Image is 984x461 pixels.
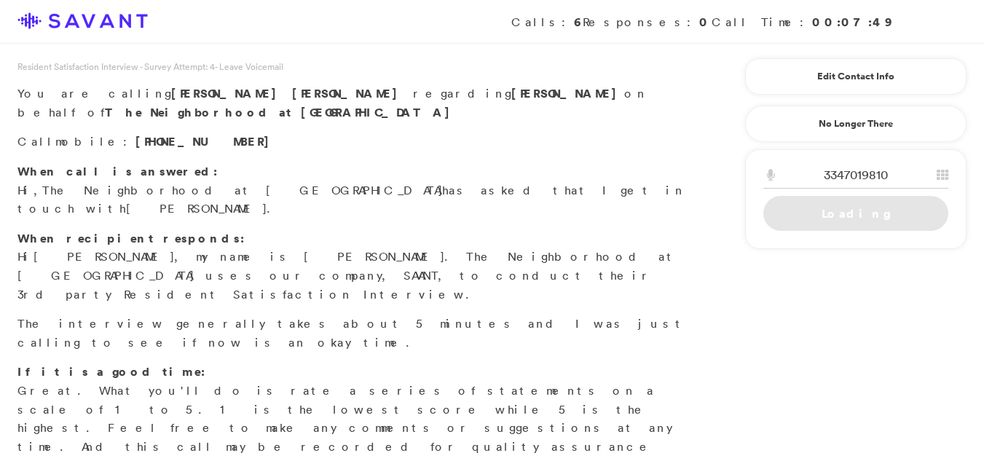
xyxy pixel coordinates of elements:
[34,249,174,264] span: [PERSON_NAME]
[126,201,267,216] span: [PERSON_NAME]
[17,162,690,218] p: Hi, has asked that I get in touch with .
[763,65,948,88] a: Edit Contact Info
[17,229,690,304] p: Hi , my name is [PERSON_NAME]. The Neighborhood at [GEOGRAPHIC_DATA] uses our company, SAVANT, to...
[574,14,583,30] strong: 6
[55,134,123,149] span: mobile
[17,84,690,122] p: You are calling regarding on behalf of
[511,85,624,101] strong: [PERSON_NAME]
[699,14,712,30] strong: 0
[292,85,405,101] span: [PERSON_NAME]
[17,163,218,179] strong: When call is answered:
[135,133,277,149] span: [PHONE_NUMBER]
[17,315,690,352] p: The interview generally takes about 5 minutes and I was just calling to see if now is an okay time.
[171,85,284,101] span: [PERSON_NAME]
[42,183,442,197] span: The Neighborhood at [GEOGRAPHIC_DATA]
[745,106,967,142] a: No Longer There
[105,104,457,120] strong: The Neighborhood at [GEOGRAPHIC_DATA]
[17,133,690,151] p: Call :
[17,363,205,379] strong: If it is a good time:
[812,14,894,30] strong: 00:07:49
[17,60,283,73] span: Resident Satisfaction Interview - Survey Attempt: 4 - Leave Voicemail
[17,230,245,246] strong: When recipient responds:
[763,196,948,231] a: Loading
